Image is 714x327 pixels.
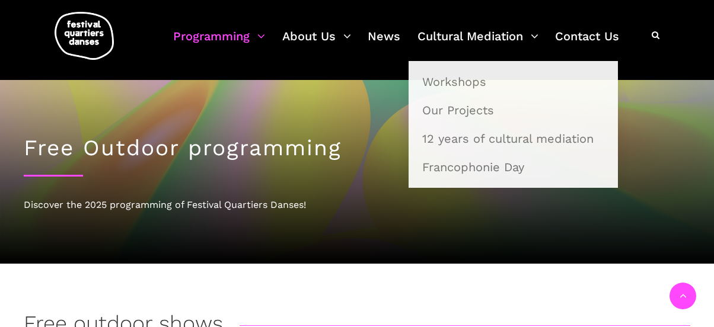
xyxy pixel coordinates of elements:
a: 12 years of cultural mediation [415,125,611,152]
a: Our Projects [415,97,611,124]
div: Discover the 2025 programming of Festival Quartiers Danses! [24,197,690,213]
a: Workshops [415,68,611,95]
a: Contact Us [555,26,619,61]
a: Programming [173,26,265,61]
a: Cultural Mediation [417,26,538,61]
a: About Us [282,26,351,61]
h1: Free Outdoor programming [24,135,690,161]
img: logo-fqd-med [55,12,114,60]
a: Francophonie Day [415,153,611,181]
a: News [368,26,400,61]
